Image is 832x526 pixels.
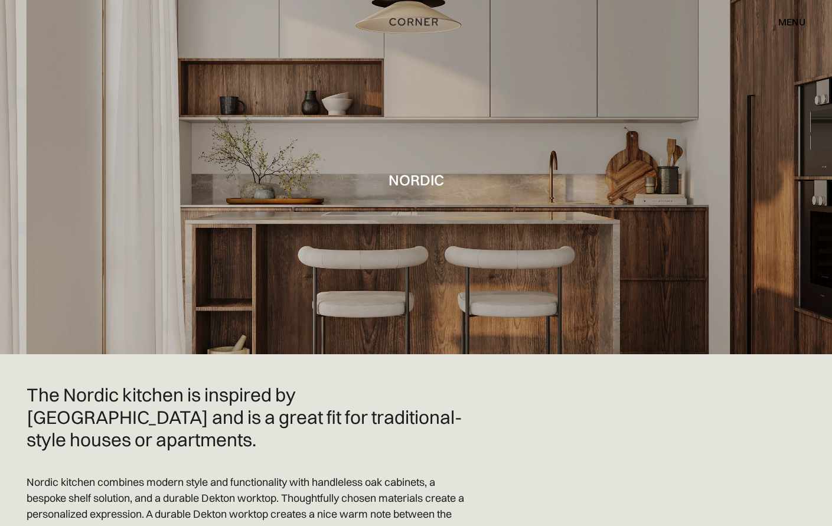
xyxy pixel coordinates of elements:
[27,384,475,450] h2: The Nordic kitchen is inspired by [GEOGRAPHIC_DATA] and is a great fit for traditional-style hous...
[778,17,805,27] div: menu
[389,172,444,188] h1: Nordic
[377,14,456,30] a: home
[766,12,805,32] div: menu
